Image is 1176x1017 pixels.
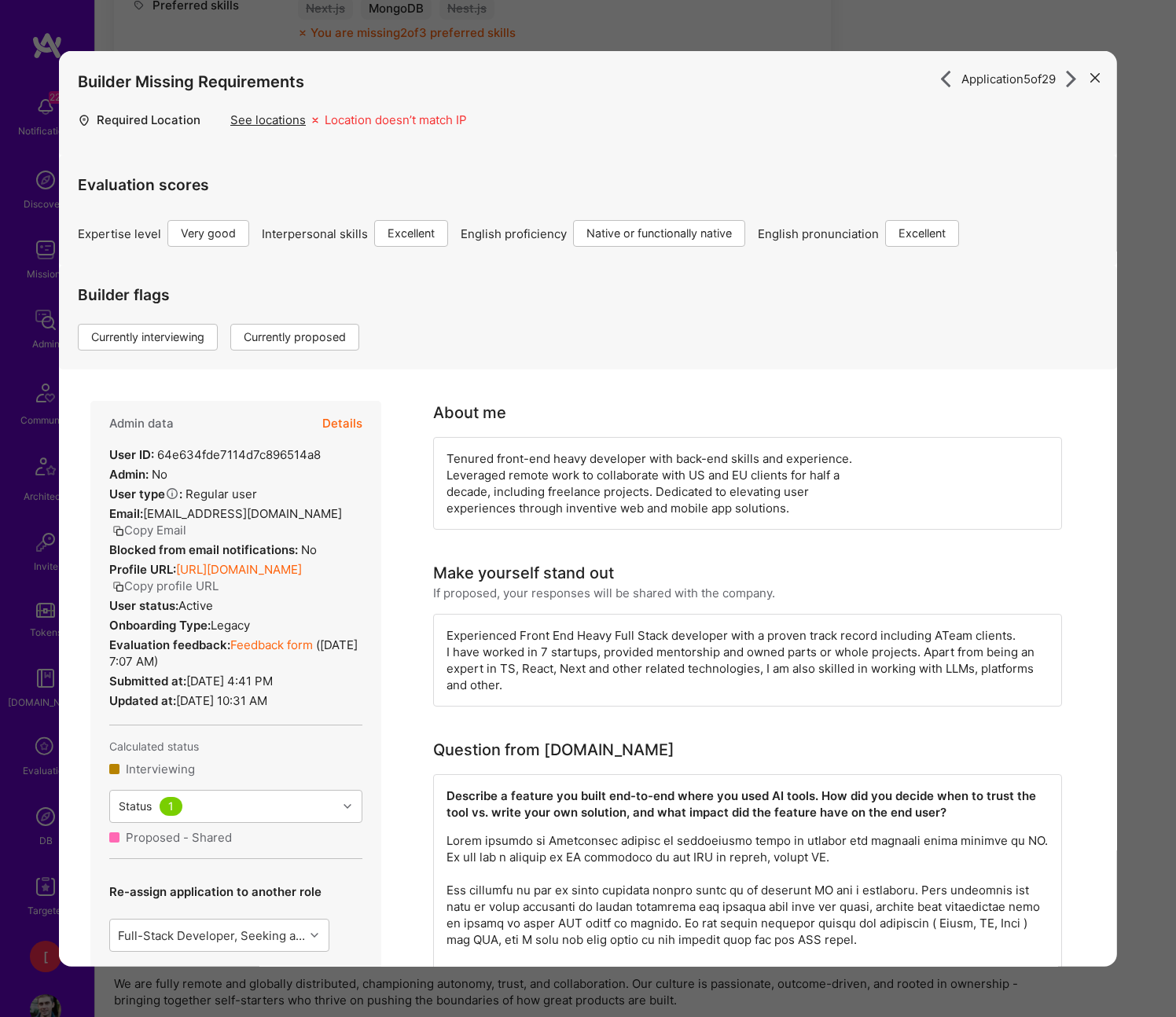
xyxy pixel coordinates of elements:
[78,286,372,304] h4: Builder flags
[322,401,362,446] button: Details
[78,72,304,90] h4: Builder Missing Requirements
[109,466,167,483] div: No
[262,226,368,242] span: Interpersonal skills
[211,618,250,633] span: legacy
[230,324,359,351] div: Currently proposed
[159,797,182,816] div: 1
[109,542,317,558] div: No
[109,598,178,613] strong: User status:
[433,738,674,762] div: Question from [DOMAIN_NAME]
[230,637,313,652] a: Feedback form
[461,226,567,242] span: English proficiency
[112,525,124,537] i: icon Copy
[230,112,306,128] div: See locations
[78,175,1098,193] h4: Evaluation scores
[167,220,249,247] div: Very good
[126,761,195,777] div: Interviewing
[109,486,182,501] strong: User type :
[109,417,174,431] h4: Admin data
[165,486,179,501] i: Help
[312,112,318,130] i: icon Missing
[109,447,154,462] strong: User ID:
[178,598,213,613] span: Active
[109,637,230,652] strong: Evaluation feedback:
[78,324,218,351] div: Currently interviewing
[176,693,267,708] span: [DATE] 10:31 AM
[433,585,775,601] div: If proposed, your responses will be shared with the company.
[109,618,211,633] strong: Onboarding Type:
[109,562,176,577] strong: Profile URL:
[1090,72,1100,82] i: icon Close
[109,467,149,482] strong: Admin:
[118,798,151,814] div: Status
[143,506,342,521] span: [EMAIL_ADDRESS][DOMAIN_NAME]
[937,70,955,88] i: icon ArrowRight
[885,220,959,247] div: Excellent
[59,51,1117,967] div: modal
[344,802,351,810] i: icon Chevron
[176,562,302,577] a: [URL][DOMAIN_NAME]
[109,738,199,754] span: Calculated status
[109,637,362,670] div: ( [DATE] 7:07 AM )
[109,883,329,900] p: Re-assign application to another role
[433,561,614,585] div: Make yourself stand out
[78,226,161,242] span: Expertise level
[97,112,230,137] div: Required Location
[109,446,321,463] div: 64e634fde7114d7c896514a8
[433,401,506,424] div: About me
[117,927,305,943] div: Full-Stack Developer, Seeking a product-minded Sr. Full Stack Developer to join our core engineer...
[109,542,301,557] strong: Blocked from email notifications:
[758,226,879,242] span: English pronunciation
[112,522,186,538] button: Copy Email
[109,506,143,521] strong: Email:
[311,931,318,939] i: icon Chevron
[325,112,467,137] div: Location doesn’t match IP
[112,581,124,593] i: icon Copy
[573,220,745,247] div: Native or functionally native
[78,112,90,130] i: icon Location
[109,486,257,502] div: Regular user
[433,437,1062,530] div: Tenured front-end heavy developer with back-end skills and experience. Leveraged remote work to c...
[961,70,1056,86] span: Application 5 of 29
[1062,70,1080,88] i: icon ArrowRight
[126,829,232,846] div: Proposed - Shared
[374,220,448,247] div: Excellent
[112,578,219,594] button: Copy profile URL
[109,693,176,708] strong: Updated at:
[447,788,1039,820] strong: Describe a feature you built end-to-end where you used AI tools. How did you decide when to trust...
[433,614,1062,707] div: Experienced Front End Heavy Full Stack developer with a proven track record including ATeam clien...
[186,674,273,688] span: [DATE] 4:41 PM
[109,674,186,688] strong: Submitted at:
